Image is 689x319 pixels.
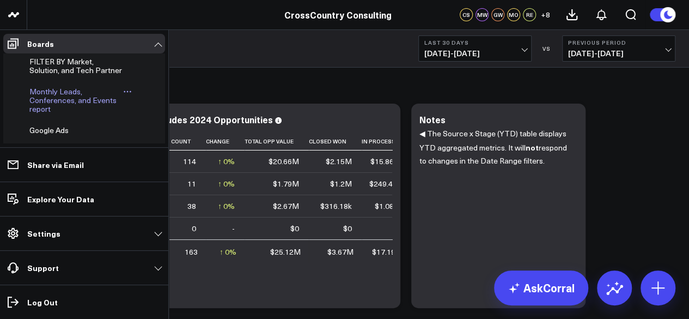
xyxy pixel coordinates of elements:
button: +8 [539,8,552,21]
button: Previous Period[DATE]-[DATE] [562,35,675,62]
p: Support [27,263,59,272]
a: Google Ads [29,126,69,135]
th: Opp Count [158,133,206,151]
div: CS [460,8,473,21]
p: Log Out [27,298,58,306]
div: - [232,223,235,234]
div: $2.67M [273,201,299,212]
div: GW [491,8,504,21]
div: $1.08M [375,201,401,212]
p: Share via Email [27,160,84,169]
div: 0 [192,223,196,234]
span: FILTER BY Market, Solution, and Tech Partner [29,56,122,75]
div: $15.86M [370,156,401,167]
span: [DATE] - [DATE] [568,49,669,58]
span: + 8 [541,11,550,19]
p: Boards [27,39,54,48]
div: VS [537,45,557,52]
span: Monthly Leads, Conferences, and Events report [29,86,117,114]
p: Settings [27,229,60,238]
div: 38 [187,201,196,212]
div: $2.15M [326,156,352,167]
a: FILTER BY Market, Solution, and Tech Partner [29,57,123,75]
th: Total Opp Value [245,133,309,151]
div: RE [523,8,536,21]
div: $25.12M [270,246,301,257]
th: Closed Won [309,133,362,151]
div: $0 [343,223,352,234]
div: 163 [185,246,198,257]
div: $316.18k [320,201,352,212]
div: $20.66M [269,156,299,167]
b: not [526,142,539,153]
a: CrossCountry Consulting [284,9,392,21]
div: ↑ 0% [219,246,236,257]
div: ◀ The Source x Stage (YTD) table displays YTD aggregated metrics. It will respond to changes in t... [419,127,577,297]
button: Last 30 Days[DATE]-[DATE] [418,35,532,62]
div: Notes [419,113,446,125]
th: Change [206,133,245,151]
div: MW [475,8,489,21]
span: [DATE] - [DATE] [424,49,526,58]
a: Log Out [3,292,165,312]
b: Last 30 Days [424,39,526,46]
a: Monthly Leads, Conferences, and Events report [29,87,123,113]
div: $1.2M [330,178,352,189]
div: ↑ 0% [218,178,235,189]
div: $1.79M [273,178,299,189]
div: $249.48k [369,178,401,189]
a: AskCorral [494,270,588,305]
div: 11 [187,178,196,189]
div: $0 [290,223,299,234]
div: ↑ 0% [218,201,235,212]
b: Previous Period [568,39,669,46]
span: Google Ads [29,125,69,135]
p: Explore Your Data [27,195,94,203]
div: $3.67M [327,246,353,257]
div: $17.19M [372,246,403,257]
div: ↑ 0% [218,156,235,167]
div: MO [507,8,520,21]
th: In Process [362,133,411,151]
div: 114 [183,156,196,167]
